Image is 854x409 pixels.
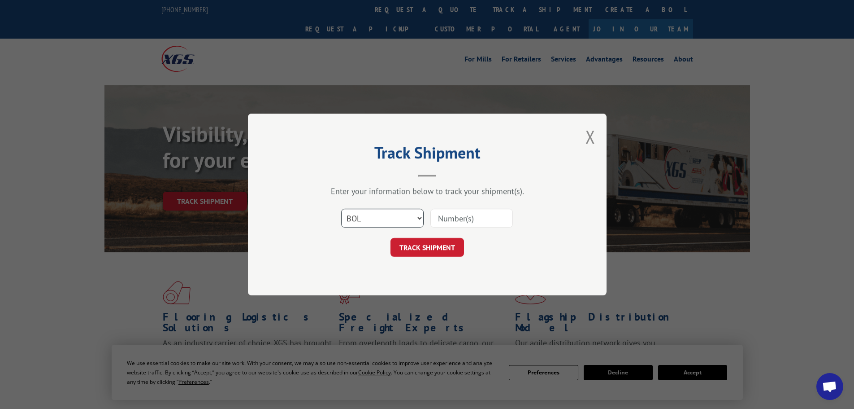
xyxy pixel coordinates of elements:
div: Open chat [816,373,843,400]
div: Enter your information below to track your shipment(s). [293,186,562,196]
h2: Track Shipment [293,146,562,163]
input: Number(s) [430,209,513,228]
button: TRACK SHIPMENT [390,238,464,257]
button: Close modal [585,125,595,149]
